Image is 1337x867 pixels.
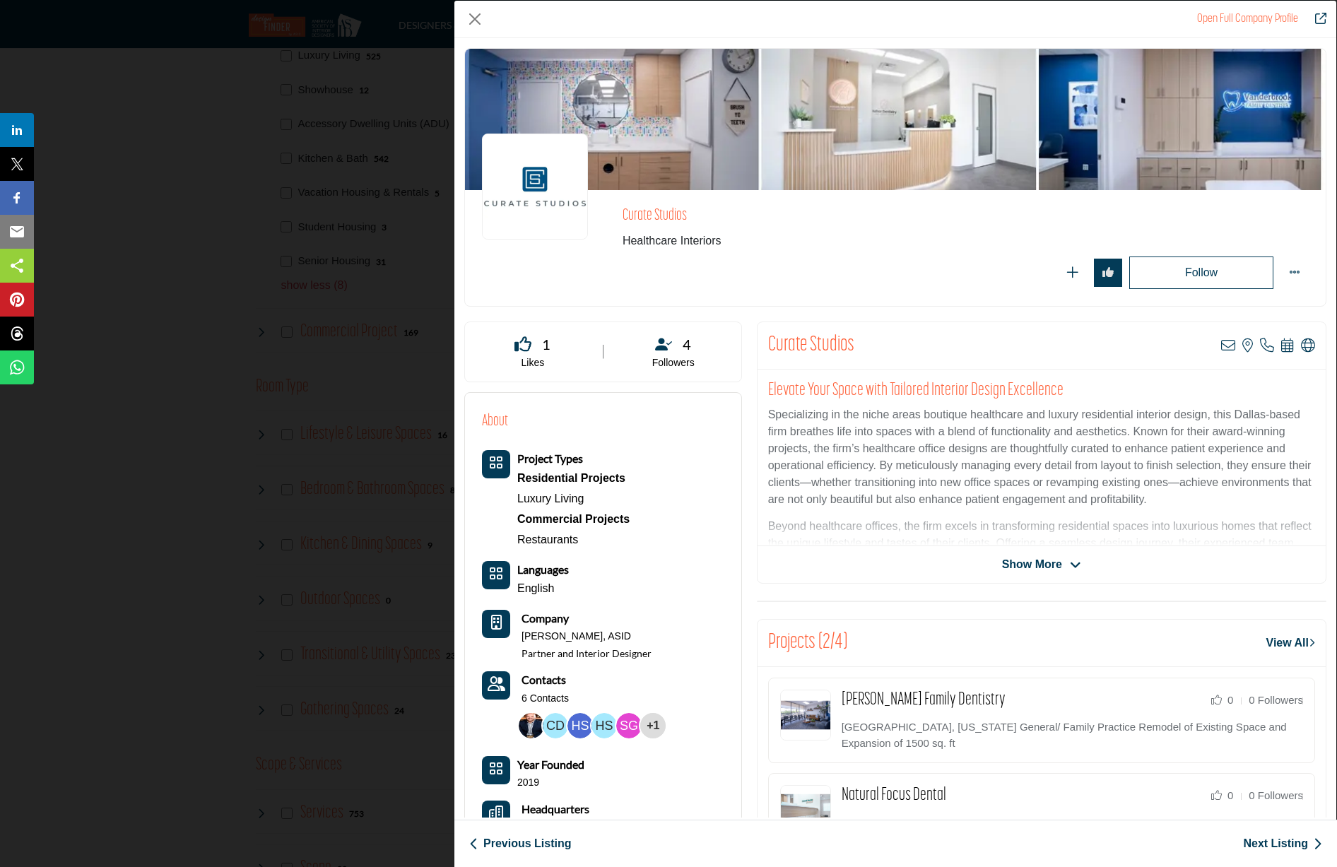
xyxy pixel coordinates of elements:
[482,410,508,433] h2: About
[567,713,593,738] img: Hugh S.
[522,801,589,818] b: Headquarters
[517,468,630,489] div: Types of projects range from simple residential renovations to highly complex commercial initiati...
[768,406,1315,508] p: Specializing in the niche areas boutique healthcare and luxury residential interior design, this ...
[683,334,691,355] span: 4
[1266,635,1315,651] a: View All
[517,582,554,594] a: English
[482,610,510,638] button: Company Icon
[517,509,630,530] a: Commercial Projects
[591,713,617,738] img: Hugh S.
[517,493,584,505] a: Luxury Living
[517,468,630,489] a: Residential Projects
[542,334,550,355] span: 1
[768,333,854,358] h2: Curate Studios
[768,518,1315,620] p: Beyond healthcare offices, the firm excels in transforming residential spaces into luxurious home...
[1227,789,1233,801] span: 0
[780,690,831,741] img: Project Logo - Vanderbrook Family Dentistry
[482,756,510,784] button: No of member icon
[1243,835,1322,852] a: Next Listing
[517,562,569,576] b: Languages
[1094,259,1122,287] button: Redirect to login page
[623,207,1011,225] h2: Curate Studios
[616,713,642,738] img: Sarah G.
[517,776,539,790] p: 2019
[780,785,831,836] img: Project Logo - Natural Focus Dental
[1280,259,1309,287] button: More Options
[1197,13,1298,25] a: Redirect to curate-studios
[482,561,510,589] button: Category Icon
[517,452,583,465] b: Project Types
[842,691,1006,709] a: [PERSON_NAME] Family Dentistry
[1249,694,1303,706] span: 0 Followers
[482,671,510,700] button: Contact-Employee Icon
[517,756,584,773] b: Year Founded
[522,692,569,706] a: 6 Contacts
[517,453,583,465] a: Project Types
[842,786,946,804] a: Natural Focus Dental
[482,671,510,700] a: Link of redirect to contact page
[1227,694,1233,706] span: 0
[522,610,569,627] b: Company
[517,564,569,576] a: Languages
[469,835,571,852] a: Previous Listing
[517,509,630,530] div: Involve the design, construction, or renovation of spaces used for business purposes such as offi...
[768,630,847,656] h2: Projects (2/4)
[543,713,568,738] img: Corey D.
[464,8,485,30] button: Close
[623,356,724,370] p: Followers
[482,134,588,240] img: curate-studios logo
[623,232,1075,249] span: Healthcare Interiors
[1305,11,1326,28] a: Redirect to curate-studios
[768,380,1315,401] h2: Elevate Your Space with Tailored Interior Design Excellence
[517,533,578,545] a: Restaurants
[483,356,583,370] p: Likes
[522,647,652,661] span: Partner and Interior Designer
[842,815,1303,831] p: General Dentistry [GEOGRAPHIC_DATA], [US_STATE] Remodel of Newly Leased Practice
[1059,259,1087,287] button: Redirect to login page
[519,713,544,738] img: Corey D.
[1129,256,1273,289] button: Redirect to login
[842,719,1303,751] p: [GEOGRAPHIC_DATA], [US_STATE] General/ Family Practice Remodel of Existing Space and Expansion of...
[522,673,566,686] b: Contacts
[640,713,666,738] div: +1
[1249,789,1303,801] span: 0 Followers
[522,671,566,689] a: Contacts
[1002,556,1062,573] span: Show More
[522,630,631,644] a: [PERSON_NAME], ASID
[482,801,510,829] button: Headquarter icon
[482,450,510,478] button: Category Icon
